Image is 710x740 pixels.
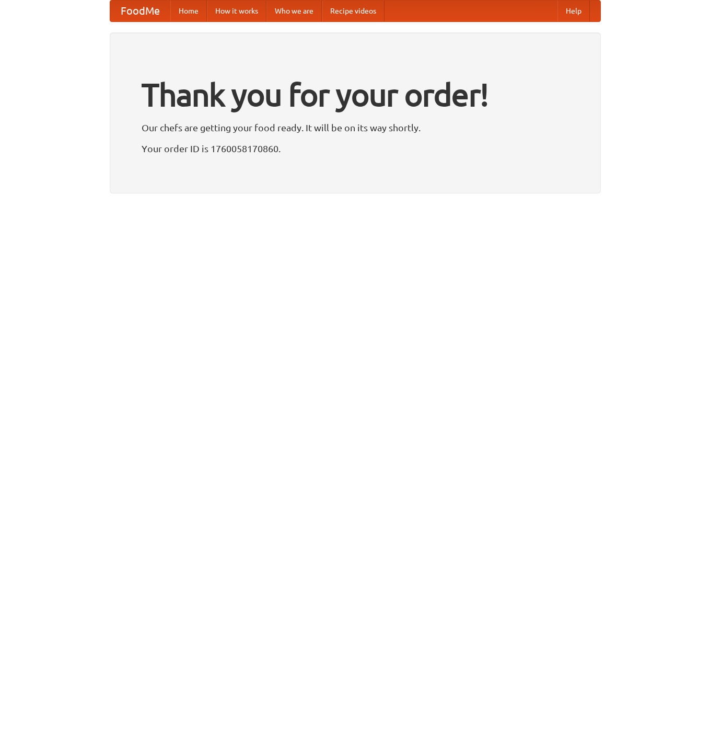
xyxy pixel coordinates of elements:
p: Our chefs are getting your food ready. It will be on its way shortly. [142,120,569,135]
h1: Thank you for your order! [142,70,569,120]
a: Home [170,1,207,21]
a: FoodMe [110,1,170,21]
p: Your order ID is 1760058170860. [142,141,569,156]
a: How it works [207,1,266,21]
a: Recipe videos [322,1,385,21]
a: Help [557,1,590,21]
a: Who we are [266,1,322,21]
